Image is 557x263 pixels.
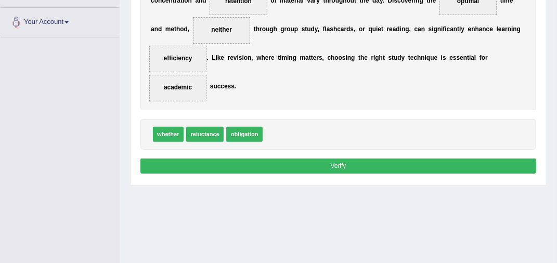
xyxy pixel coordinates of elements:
[351,54,355,61] b: g
[149,46,207,72] span: Drop target
[387,25,390,33] b: r
[373,54,375,61] b: i
[322,54,324,61] b: ,
[260,25,262,33] b: r
[282,54,288,61] b: m
[400,25,401,33] b: i
[305,54,309,61] b: a
[489,25,493,33] b: e
[266,25,269,33] b: u
[251,54,253,61] b: ,
[414,25,418,33] b: c
[405,25,409,33] b: g
[341,25,344,33] b: a
[346,25,350,33] b: d
[211,26,232,33] span: neither
[459,25,461,33] b: l
[158,25,162,33] b: d
[359,25,362,33] b: o
[184,25,188,33] b: d
[468,25,472,33] b: e
[454,25,457,33] b: n
[327,25,330,33] b: a
[426,54,430,61] b: q
[376,25,378,33] b: i
[235,83,236,90] b: .
[330,25,333,33] b: s
[378,25,381,33] b: e
[388,54,392,61] b: s
[294,25,298,33] b: p
[265,54,269,61] b: e
[498,25,502,33] b: e
[441,25,443,33] b: i
[486,25,490,33] b: c
[421,54,424,61] b: n
[347,54,351,61] b: n
[475,25,479,33] b: h
[401,25,405,33] b: n
[149,75,207,101] span: Drop target
[401,54,405,61] b: y
[291,25,294,33] b: u
[239,54,242,61] b: s
[234,54,237,61] b: v
[474,54,476,61] b: l
[354,25,355,33] b: ,
[214,83,217,90] b: u
[467,54,469,61] b: t
[216,54,217,61] b: i
[372,25,376,33] b: u
[180,25,184,33] b: o
[305,25,307,33] b: t
[453,54,457,61] b: s
[318,25,319,33] b: ,
[334,54,338,61] b: o
[256,54,261,61] b: w
[325,25,327,33] b: l
[319,54,322,61] b: s
[300,54,306,61] b: m
[408,54,410,61] b: t
[342,54,346,61] b: s
[409,25,411,33] b: ,
[174,25,176,33] b: t
[360,54,364,61] b: h
[434,54,438,61] b: e
[217,83,221,90] b: c
[483,25,486,33] b: n
[237,54,239,61] b: i
[316,54,319,61] b: r
[447,25,450,33] b: c
[171,25,174,33] b: e
[248,54,251,61] b: n
[217,54,221,61] b: k
[429,25,432,33] b: s
[331,54,334,61] b: h
[244,54,248,61] b: o
[242,54,244,61] b: i
[434,25,437,33] b: g
[381,25,383,33] b: t
[226,127,263,142] span: obligation
[445,25,446,33] b: i
[383,54,385,61] b: t
[224,83,228,90] b: e
[425,54,426,61] b: i
[485,54,488,61] b: r
[280,54,281,61] b: i
[463,54,467,61] b: n
[254,25,256,33] b: t
[479,25,483,33] b: a
[364,54,368,61] b: e
[443,25,445,33] b: f
[151,25,154,33] b: a
[186,127,224,142] span: reluctance
[153,127,184,142] span: whether
[457,54,460,61] b: s
[164,84,192,91] span: academic
[362,25,365,33] b: r
[269,25,273,33] b: g
[271,54,275,61] b: e
[228,54,230,61] b: r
